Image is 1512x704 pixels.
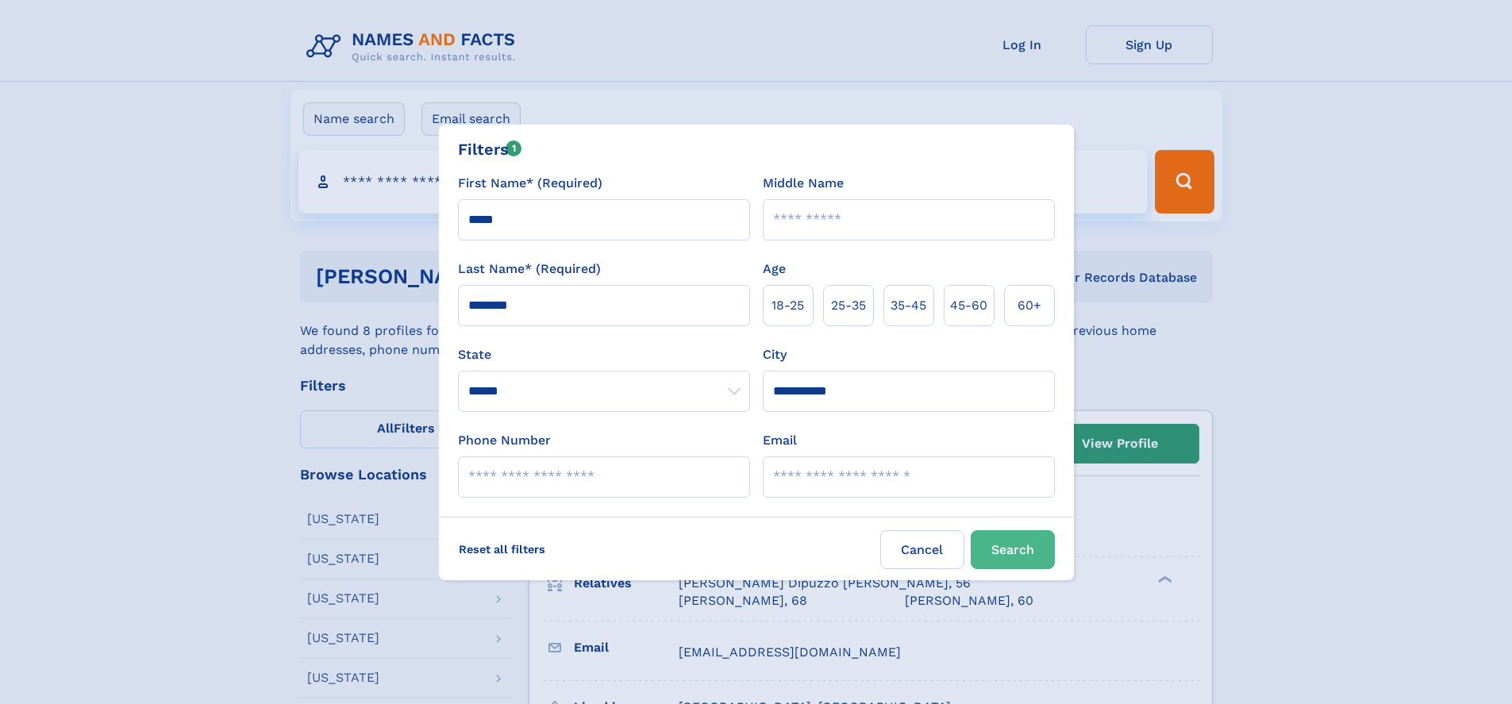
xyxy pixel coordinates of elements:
label: Email [763,431,797,450]
label: Last Name* (Required) [458,260,601,279]
label: Age [763,260,786,279]
label: Middle Name [763,174,844,193]
label: State [458,345,750,364]
span: 18‑25 [771,296,804,315]
label: Phone Number [458,431,551,450]
label: Cancel [880,530,964,569]
div: Filters [458,137,522,161]
button: Search [971,530,1055,569]
label: City [763,345,787,364]
label: First Name* (Required) [458,174,602,193]
span: 60+ [1018,296,1041,315]
span: 25‑35 [831,296,866,315]
label: Reset all filters [448,530,556,568]
span: 45‑60 [950,296,987,315]
span: 35‑45 [891,296,926,315]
